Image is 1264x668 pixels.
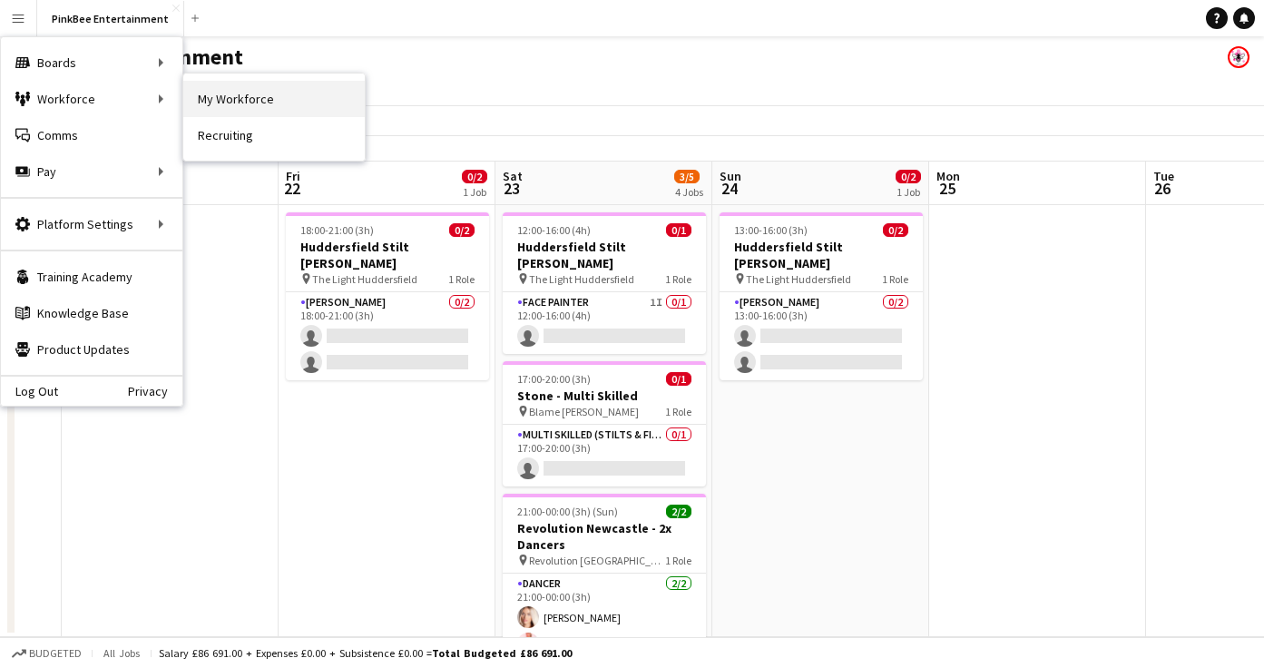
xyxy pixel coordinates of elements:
[503,212,706,354] app-job-card: 12:00-16:00 (4h)0/1Huddersfield Stilt [PERSON_NAME] The Light Huddersfield1 RoleFace Painter1I0/1...
[675,185,703,199] div: 4 Jobs
[448,272,475,286] span: 1 Role
[717,178,741,199] span: 24
[286,168,300,184] span: Fri
[1,295,182,331] a: Knowledge Base
[503,239,706,271] h3: Huddersfield Stilt [PERSON_NAME]
[286,292,489,380] app-card-role: [PERSON_NAME]0/218:00-21:00 (3h)
[517,505,618,518] span: 21:00-00:00 (3h) (Sun)
[720,292,923,380] app-card-role: [PERSON_NAME]0/213:00-16:00 (3h)
[896,170,921,183] span: 0/2
[1,331,182,368] a: Product Updates
[1,44,182,81] div: Boards
[529,272,634,286] span: The Light Huddersfield
[720,239,923,271] h3: Huddersfield Stilt [PERSON_NAME]
[665,554,691,567] span: 1 Role
[286,212,489,380] app-job-card: 18:00-21:00 (3h)0/2Huddersfield Stilt [PERSON_NAME] The Light Huddersfield1 Role[PERSON_NAME]0/21...
[746,272,851,286] span: The Light Huddersfield
[897,185,920,199] div: 1 Job
[37,1,184,36] button: PinkBee Entertainment
[1,384,58,398] a: Log Out
[883,223,908,237] span: 0/2
[1151,178,1174,199] span: 26
[1,259,182,295] a: Training Academy
[529,554,665,567] span: Revolution [GEOGRAPHIC_DATA]
[529,405,639,418] span: Blame [PERSON_NAME]
[312,272,417,286] span: The Light Huddersfield
[720,212,923,380] app-job-card: 13:00-16:00 (3h)0/2Huddersfield Stilt [PERSON_NAME] The Light Huddersfield1 Role[PERSON_NAME]0/21...
[503,574,706,662] app-card-role: Dancer2/221:00-00:00 (3h)[PERSON_NAME][PERSON_NAME]
[666,505,691,518] span: 2/2
[517,372,591,386] span: 17:00-20:00 (3h)
[503,388,706,404] h3: Stone - Multi Skilled
[665,405,691,418] span: 1 Role
[882,272,908,286] span: 1 Role
[674,170,700,183] span: 3/5
[462,170,487,183] span: 0/2
[29,647,82,660] span: Budgeted
[503,361,706,486] app-job-card: 17:00-20:00 (3h)0/1Stone - Multi Skilled Blame [PERSON_NAME]1 RoleMulti Skilled (Stilts & Fire)0/...
[283,178,300,199] span: 22
[1228,46,1249,68] app-user-avatar: Pink Bee
[183,81,365,117] a: My Workforce
[128,384,182,398] a: Privacy
[463,185,486,199] div: 1 Job
[100,646,143,660] span: All jobs
[503,494,706,662] app-job-card: 21:00-00:00 (3h) (Sun)2/2Revolution Newcastle - 2x Dancers Revolution [GEOGRAPHIC_DATA]1 RoleDanc...
[1,117,182,153] a: Comms
[1,81,182,117] div: Workforce
[503,168,523,184] span: Sat
[503,292,706,354] app-card-role: Face Painter1I0/112:00-16:00 (4h)
[720,168,741,184] span: Sun
[666,372,691,386] span: 0/1
[9,643,84,663] button: Budgeted
[1,206,182,242] div: Platform Settings
[1,153,182,190] div: Pay
[432,646,572,660] span: Total Budgeted £86 691.00
[936,168,960,184] span: Mon
[503,425,706,486] app-card-role: Multi Skilled (Stilts & Fire)0/117:00-20:00 (3h)
[517,223,591,237] span: 12:00-16:00 (4h)
[300,223,374,237] span: 18:00-21:00 (3h)
[183,117,365,153] a: Recruiting
[665,272,691,286] span: 1 Role
[449,223,475,237] span: 0/2
[1153,168,1174,184] span: Tue
[734,223,808,237] span: 13:00-16:00 (3h)
[934,178,960,199] span: 25
[500,178,523,199] span: 23
[503,520,706,553] h3: Revolution Newcastle - 2x Dancers
[286,239,489,271] h3: Huddersfield Stilt [PERSON_NAME]
[666,223,691,237] span: 0/1
[159,646,572,660] div: Salary £86 691.00 + Expenses £0.00 + Subsistence £0.00 =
